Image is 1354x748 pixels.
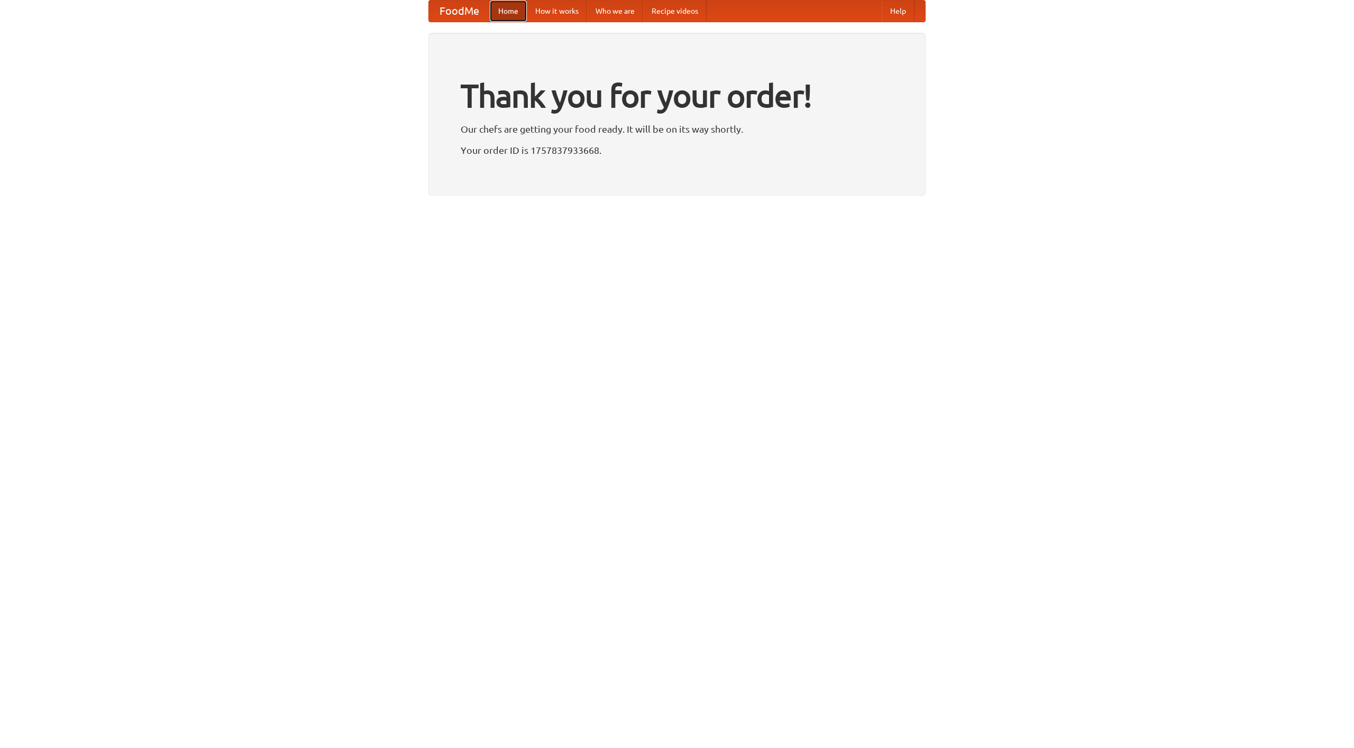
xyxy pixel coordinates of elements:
[461,142,893,158] p: Your order ID is 1757837933668.
[461,121,893,137] p: Our chefs are getting your food ready. It will be on its way shortly.
[490,1,527,22] a: Home
[882,1,914,22] a: Help
[461,70,893,121] h1: Thank you for your order!
[587,1,643,22] a: Who we are
[643,1,707,22] a: Recipe videos
[429,1,490,22] a: FoodMe
[527,1,587,22] a: How it works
